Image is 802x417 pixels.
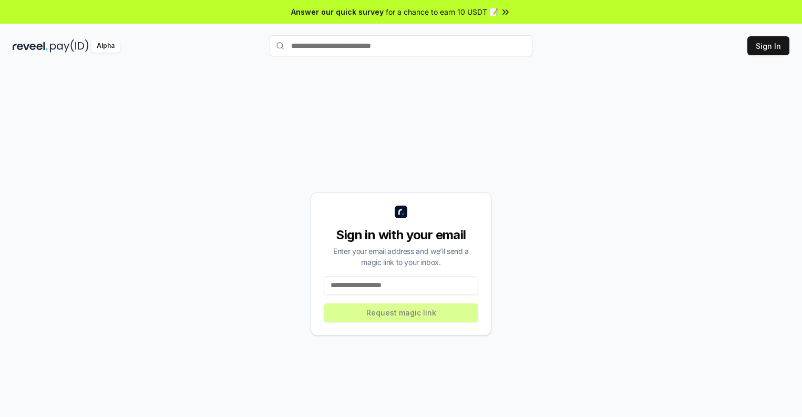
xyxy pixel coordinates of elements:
[13,39,48,53] img: reveel_dark
[747,36,789,55] button: Sign In
[291,6,384,17] span: Answer our quick survey
[91,39,120,53] div: Alpha
[395,206,407,218] img: logo_small
[50,39,89,53] img: pay_id
[386,6,498,17] span: for a chance to earn 10 USDT 📝
[324,246,478,268] div: Enter your email address and we’ll send a magic link to your inbox.
[324,227,478,243] div: Sign in with your email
